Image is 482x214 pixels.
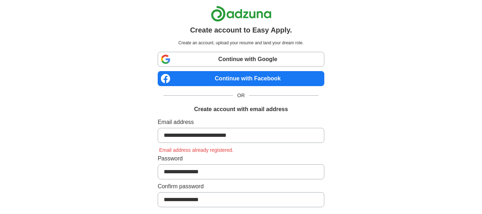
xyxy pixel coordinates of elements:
h1: Create account to Easy Apply. [190,25,292,35]
label: Confirm password [158,182,324,191]
span: OR [233,92,249,99]
h1: Create account with email address [194,105,288,114]
label: Password [158,154,324,163]
label: Email address [158,118,324,126]
a: Continue with Google [158,52,324,67]
img: Adzuna logo [211,6,272,22]
a: Continue with Facebook [158,71,324,86]
span: Email address already registered. [158,147,235,153]
p: Create an account, upload your resume and land your dream role. [159,40,323,46]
